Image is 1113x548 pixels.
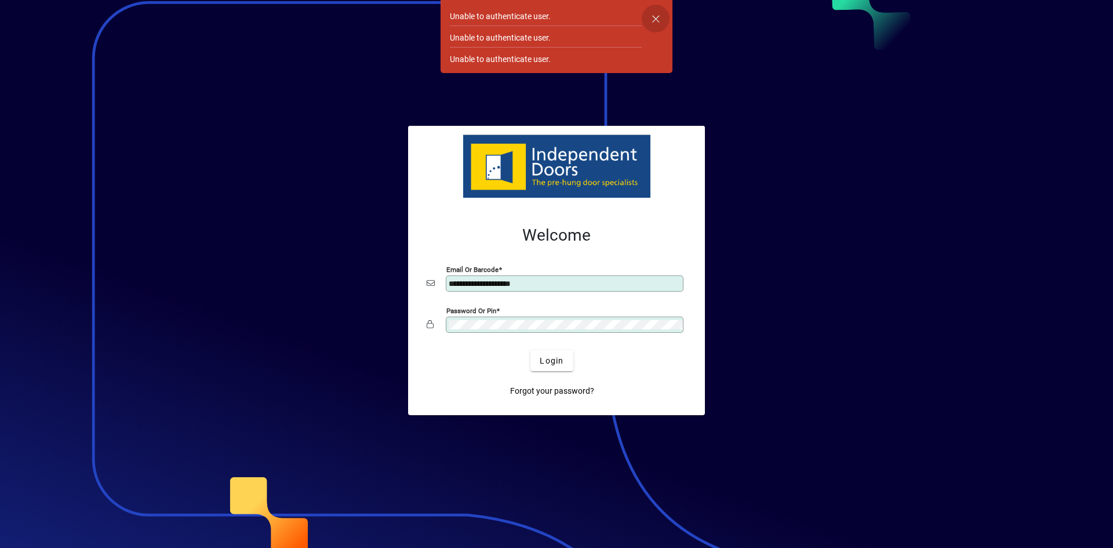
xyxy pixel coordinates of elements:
div: Unable to authenticate user. [450,53,551,66]
div: Unable to authenticate user. [450,10,551,23]
mat-label: Email or Barcode [446,266,499,274]
span: Login [540,355,563,367]
div: Unable to authenticate user. [450,32,551,44]
span: Forgot your password? [510,385,594,397]
mat-label: Password or Pin [446,307,496,315]
button: Dismiss [642,5,670,32]
h2: Welcome [427,226,686,245]
a: Forgot your password? [505,380,599,401]
button: Login [530,350,573,371]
